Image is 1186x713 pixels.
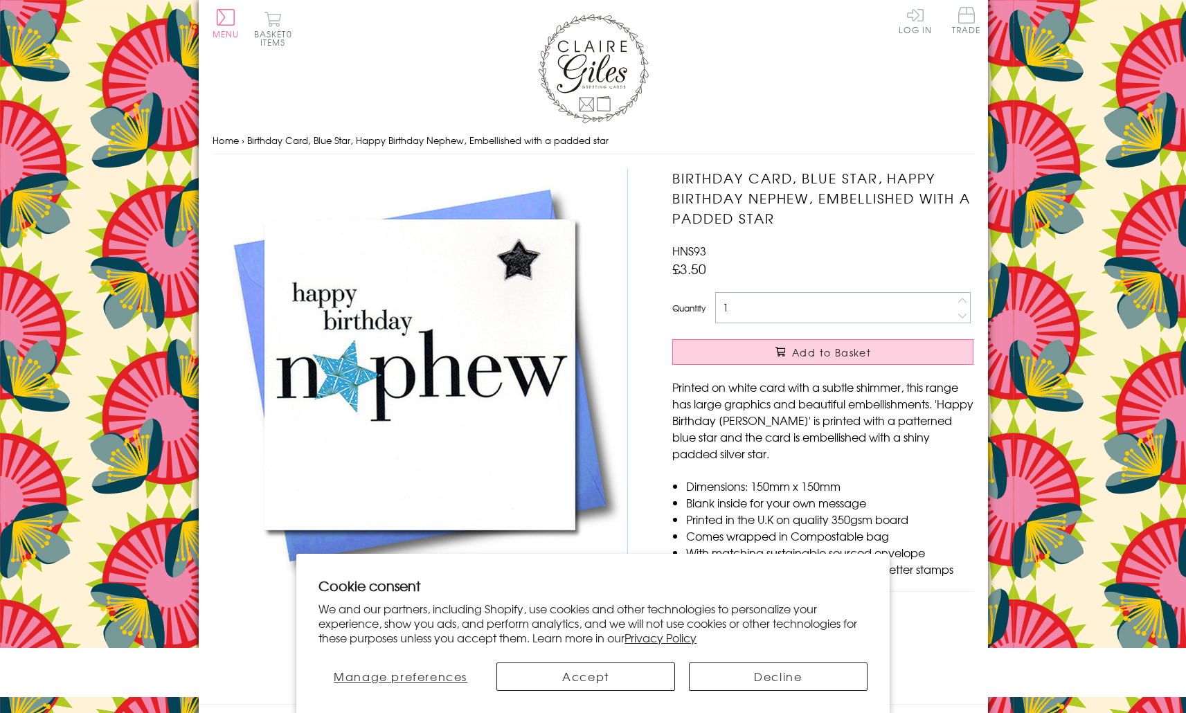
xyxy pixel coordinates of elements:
[254,11,292,46] button: Basket0 items
[686,544,973,561] li: With matching sustainable sourced envelope
[672,339,973,365] button: Add to Basket
[213,9,240,38] button: Menu
[334,668,467,685] span: Manage preferences
[318,576,868,595] h2: Cookie consent
[672,168,973,228] h1: Birthday Card, Blue Star, Happy Birthday Nephew, Embellished with a padded star
[672,259,706,278] span: £3.50
[672,302,706,314] label: Quantity
[213,134,239,147] a: Home
[496,662,675,691] button: Accept
[213,28,240,40] span: Menu
[260,28,292,48] span: 0 items
[318,602,868,644] p: We and our partners, including Shopify, use cookies and other technologies to personalize your ex...
[672,242,706,259] span: HNS93
[686,478,973,494] li: Dimensions: 150mm x 150mm
[213,127,974,155] nav: breadcrumbs
[538,14,649,123] img: Claire Giles Greetings Cards
[242,134,244,147] span: ›
[213,168,628,583] img: Birthday Card, Blue Star, Happy Birthday Nephew, Embellished with a padded star
[952,7,981,37] a: Trade
[686,527,973,544] li: Comes wrapped in Compostable bag
[686,511,973,527] li: Printed in the U.K on quality 350gsm board
[686,494,973,511] li: Blank inside for your own message
[625,629,697,646] a: Privacy Policy
[247,134,609,147] span: Birthday Card, Blue Star, Happy Birthday Nephew, Embellished with a padded star
[792,345,871,359] span: Add to Basket
[318,662,483,691] button: Manage preferences
[672,379,973,462] p: Printed on white card with a subtle shimmer, this range has large graphics and beautiful embellis...
[899,7,932,34] a: Log In
[689,662,868,691] button: Decline
[952,7,981,34] span: Trade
